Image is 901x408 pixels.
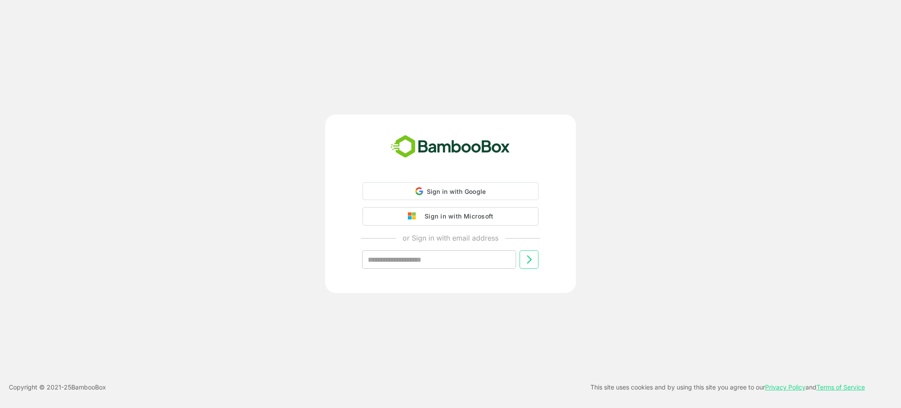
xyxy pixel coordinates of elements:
a: Terms of Service [817,383,865,391]
span: Sign in with Google [427,188,486,195]
button: Sign in with Microsoft [363,207,538,226]
p: Copyright © 2021- 25 BambooBox [9,382,106,393]
div: Sign in with Google [363,182,538,200]
div: Sign in with Microsoft [420,211,493,222]
img: google [408,212,420,220]
p: This site uses cookies and by using this site you agree to our and [590,382,865,393]
p: or Sign in with email address [403,233,498,243]
img: bamboobox [386,132,515,161]
a: Privacy Policy [765,383,806,391]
